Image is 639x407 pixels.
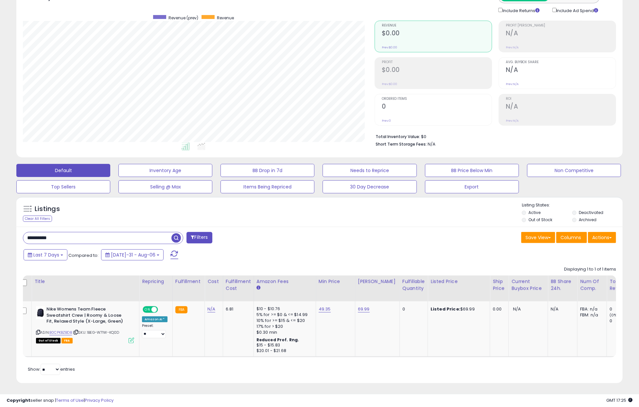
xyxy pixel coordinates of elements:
a: 49.35 [319,306,331,312]
div: FBA: n/a [580,306,602,312]
span: All listings that are currently out of stock and unavailable for purchase on Amazon [36,338,61,344]
div: Ship Price [493,278,506,292]
span: Columns [560,234,581,241]
small: Prev: $0.00 [382,82,397,86]
h2: 0 [382,103,492,112]
div: 17% for > $20 [257,324,311,329]
div: 0 [402,306,423,312]
button: 30 Day Decrease [323,180,417,193]
div: $69.99 [431,306,485,312]
span: ROI [506,97,616,101]
img: 21YyEPGbqlL._SL40_.jpg [36,306,45,319]
button: Inventory Age [118,164,212,177]
div: Preset: [142,324,168,338]
span: Compared to: [68,252,98,258]
div: Clear All Filters [23,216,52,222]
button: BB Price Below Min [425,164,519,177]
small: Amazon Fees. [257,285,260,291]
div: Include Returns [493,7,547,14]
small: Prev: N/A [506,119,519,123]
label: Out of Stock [529,217,553,222]
small: Prev: N/A [506,82,519,86]
button: Columns [556,232,587,243]
small: (0%) [610,312,619,318]
small: Prev: 0 [382,119,391,123]
span: Show: entries [28,366,75,372]
button: Items Being Repriced [221,180,314,193]
span: 2025-08-14 17:25 GMT [606,397,632,403]
span: [DATE]-31 - Aug-06 [111,252,155,258]
span: Avg. Buybox Share [506,61,616,64]
b: Listed Price: [431,306,460,312]
button: Export [425,180,519,193]
button: Last 7 Days [24,249,67,260]
div: N/A [551,306,572,312]
span: Revenue (prev) [169,15,198,21]
div: Num of Comp. [580,278,604,292]
button: [DATE]-31 - Aug-06 [101,249,164,260]
span: Profit [PERSON_NAME] [506,24,616,27]
label: Deactivated [579,210,603,215]
div: Fulfillable Quantity [402,278,425,292]
small: FBA [175,306,187,313]
h2: N/A [506,103,616,112]
span: Ordered Items [382,97,492,101]
label: Archived [579,217,596,222]
label: Active [529,210,541,215]
h2: $0.00 [382,66,492,75]
div: FBM: n/a [580,312,602,318]
b: Short Term Storage Fees: [376,141,427,147]
div: Amazon Fees [257,278,313,285]
button: BB Drop in 7d [221,164,314,177]
span: N/A [513,306,521,312]
div: 0.00 [493,306,504,312]
span: Profit [382,61,492,64]
h2: N/A [506,66,616,75]
small: Prev: N/A [506,45,519,49]
h2: N/A [506,29,616,38]
div: Repricing [142,278,170,285]
b: Total Inventory Value: [376,134,420,139]
div: Min Price [319,278,352,285]
a: Terms of Use [56,397,84,403]
span: Revenue [217,15,234,21]
div: BB Share 24h. [551,278,575,292]
button: Save View [521,232,555,243]
a: 69.99 [358,306,370,312]
span: ON [143,307,151,312]
div: 6.81 [226,306,249,312]
div: 0 [610,318,636,324]
span: N/A [428,141,435,147]
div: ASIN: [36,306,134,343]
small: Prev: $0.00 [382,45,397,49]
button: Selling @ Max [118,180,212,193]
div: Title [34,278,136,285]
button: Needs to Reprice [323,164,417,177]
div: Amazon AI * [142,316,168,322]
span: FBA [62,338,73,344]
div: Cost [207,278,220,285]
p: Listing States: [522,202,623,208]
span: Revenue [382,24,492,27]
div: $0.30 min [257,329,311,335]
div: Fulfillment Cost [226,278,251,292]
span: | SKU: 1BEG-W71W-KQ0D [73,330,119,335]
strong: Copyright [7,397,30,403]
button: Actions [588,232,616,243]
b: Nike Womens Team Fleece Sweatshirt Crew | Roomy & Loose Fit, Relaxed Style (X-Large, Green) [46,306,126,326]
li: $0 [376,132,611,140]
div: Total Rev. [610,278,633,292]
b: Reduced Prof. Rng. [257,337,299,343]
button: Default [16,164,110,177]
button: Filters [186,232,212,243]
div: 5% for >= $0 & <= $14.99 [257,312,311,318]
button: Non Competitive [527,164,621,177]
div: $20.01 - $21.68 [257,348,311,354]
a: N/A [207,306,215,312]
div: seller snap | | [7,398,114,404]
span: OFF [157,307,168,312]
div: $15 - $15.83 [257,343,311,348]
div: Current Buybox Price [511,278,545,292]
h2: $0.00 [382,29,492,38]
div: Include Ad Spend [547,7,609,14]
